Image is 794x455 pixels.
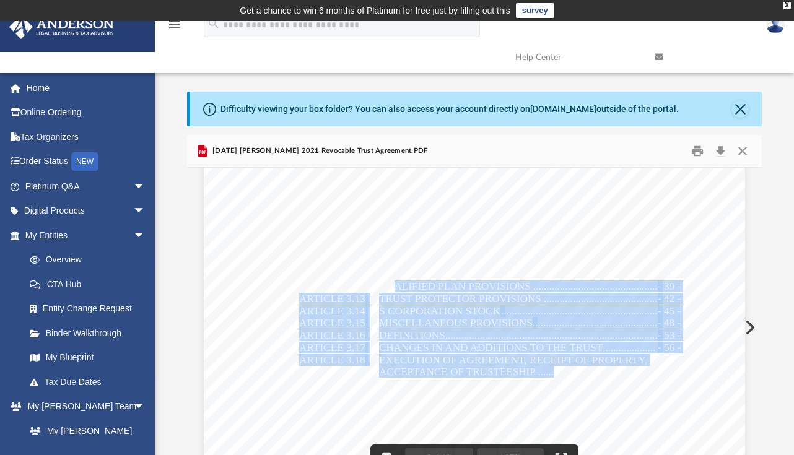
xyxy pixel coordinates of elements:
span: arrow_drop_down [133,394,158,420]
span: - 56 - [658,342,681,353]
div: NEW [71,152,98,171]
a: Tax Due Dates [17,370,164,394]
i: search [207,17,220,30]
span: - 48 - [658,318,681,328]
a: Help Center [506,33,645,82]
a: [DOMAIN_NAME] [530,104,596,114]
img: User Pic [766,15,785,33]
span: ARTICLE 3.14 [299,306,365,316]
a: My Blueprint [17,345,158,370]
span: arrow_drop_down [133,174,158,199]
span: CHANGES IN AND ADDITIONS TO THE TRUST ................... [379,342,656,353]
a: Digital Productsarrow_drop_down [9,199,164,223]
span: ........................................................... [501,306,658,316]
span: arrow_drop_down [133,199,158,224]
span: ARTICLE 3.12 [299,281,365,292]
span: - 39 - [658,281,681,292]
span: ARTICLE 3.17 [299,342,365,353]
span: EXECUTION OF AGREEMENT, RECEIPT OF PROPERTY, [379,355,647,365]
button: Print [685,142,710,161]
span: ............................................... [533,318,657,328]
a: Overview [17,248,164,272]
span: MISCELLANEOUS PROVISIONS [379,318,533,328]
a: My [PERSON_NAME] Teamarrow_drop_down [9,394,158,419]
a: Entity Change Request [17,297,164,321]
a: Binder Walkthrough [17,321,164,345]
i: menu [167,17,182,32]
span: ARTICLE 3.18 [299,355,365,365]
span: ARTICLE 3.16 [299,330,365,340]
button: Download [710,142,732,161]
a: Platinum Q&Aarrow_drop_down [9,174,164,199]
span: ARTICLE 3.15 [299,318,365,328]
a: survey [516,3,554,18]
span: ARTICLE 3.13 [299,293,365,304]
span: PAGE [658,245,688,255]
span: TRUST PROTECTOR PROVISIONS ........................................... [379,293,657,304]
a: Order StatusNEW [9,149,164,175]
span: - 45 - [658,306,681,316]
span: - 53 - [658,330,681,340]
button: Close [731,100,749,118]
span: - 56 - [658,366,681,377]
div: Difficulty viewing your box folder? You can also access your account directly on outside of the p... [220,103,679,116]
img: Anderson Advisors Platinum Portal [6,15,118,39]
span: [DATE] [PERSON_NAME] 2021 Revocable Trust Agreement.PDF [210,145,428,157]
span: QUALIFIED PLAN PROVISIONS ............................................... [379,281,658,292]
a: menu [167,24,182,32]
span: TABLE OF CONTENTS [433,222,548,232]
button: Next File [735,310,762,345]
a: CTA Hub [17,272,164,297]
div: close [783,2,791,9]
a: Home [9,76,164,100]
span: arrow_drop_down [133,223,158,248]
span: - 42 - [658,293,681,304]
a: Online Ordering [9,100,164,125]
button: Close [731,142,754,161]
a: My Entitiesarrow_drop_down [9,223,164,248]
div: Get a chance to win 6 months of Platinum for free just by filling out this [240,3,510,18]
span: DEFINITIONS................................................................................ [379,330,658,340]
span: ACCEPTANCE OF TRUSTEESHIP ............................................. [379,366,657,377]
span: S CORPORATION STOCK [379,306,500,316]
a: Tax Organizers [9,124,164,149]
